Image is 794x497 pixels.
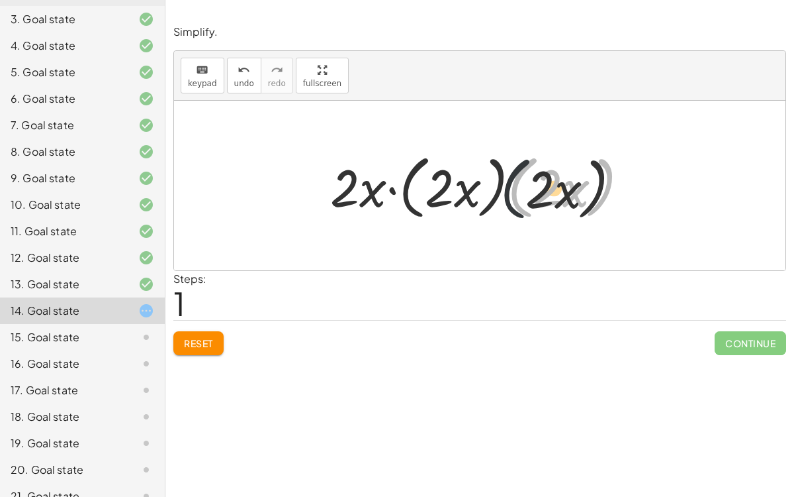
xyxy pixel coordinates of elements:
i: Task not started. [138,356,154,372]
span: redo [268,79,286,88]
i: Task finished and correct. [138,117,154,133]
i: Task started. [138,303,154,319]
i: Task finished and correct. [138,11,154,27]
i: Task finished and correct. [138,64,154,80]
div: 9. Goal state [11,170,117,186]
div: 3. Goal state [11,11,117,27]
div: 18. Goal state [11,409,117,425]
i: Task finished and correct. [138,170,154,186]
button: redoredo [261,58,293,93]
div: 5. Goal state [11,64,117,80]
span: 1 [173,283,185,323]
i: Task not started. [138,462,154,478]
label: Steps: [173,272,206,286]
button: Reset [173,331,224,355]
i: keyboard [196,62,208,78]
div: 14. Goal state [11,303,117,319]
i: Task not started. [138,435,154,451]
div: 15. Goal state [11,329,117,345]
button: keyboardkeypad [181,58,224,93]
i: Task finished and correct. [138,144,154,160]
div: 11. Goal state [11,223,117,239]
div: 20. Goal state [11,462,117,478]
span: keypad [188,79,217,88]
div: 19. Goal state [11,435,117,451]
i: Task finished and correct. [138,223,154,239]
div: 16. Goal state [11,356,117,372]
i: redo [271,62,283,78]
span: Reset [184,337,213,349]
i: Task finished and correct. [138,250,154,266]
div: 7. Goal state [11,117,117,133]
i: Task finished and correct. [138,91,154,107]
span: fullscreen [303,79,341,88]
i: Task finished and correct. [138,38,154,54]
button: fullscreen [296,58,349,93]
i: Task finished and correct. [138,276,154,292]
i: Task not started. [138,329,154,345]
div: 10. Goal state [11,197,117,213]
i: Task finished and correct. [138,197,154,213]
div: 12. Goal state [11,250,117,266]
i: Task not started. [138,409,154,425]
i: undo [238,62,250,78]
i: Task not started. [138,382,154,398]
div: 17. Goal state [11,382,117,398]
div: 4. Goal state [11,38,117,54]
div: 8. Goal state [11,144,117,160]
span: undo [234,79,254,88]
p: Simplify. [173,25,786,40]
button: undoundo [227,58,261,93]
div: 13. Goal state [11,276,117,292]
div: 6. Goal state [11,91,117,107]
